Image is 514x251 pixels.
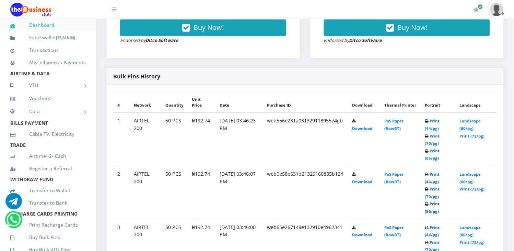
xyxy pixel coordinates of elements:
a: Airtime -2- Cash [10,148,86,164]
img: User [490,3,504,16]
a: Dashboard [10,17,86,33]
img: Logo [10,3,51,17]
td: 2 [113,166,130,219]
a: Landscape (60/pg) [460,118,481,131]
td: 1 [113,112,130,166]
a: Print (72/pg) [460,186,485,192]
a: PoS Paper (RawBT) [384,118,404,131]
th: Download [348,92,381,112]
a: Print (70/pg) [425,133,440,146]
a: Print (72/pg) [460,133,485,139]
i: Renew/Upgrade Subscription [474,7,479,12]
b: 55,818.90 [57,35,74,40]
td: web556e231a03132911895574gb [263,112,348,166]
a: Cable TV, Electricity [10,126,86,142]
a: Register a Referral [10,161,86,176]
td: 50 PCS [162,112,188,166]
a: Print (72/pg) [460,240,485,245]
a: PoS Paper (RawBT) [384,225,404,238]
strong: Ditco Software [349,37,382,43]
th: Thermal Printer [380,92,421,112]
a: Chat for support [5,198,22,209]
a: Landscape (60/pg) [460,172,481,184]
small: Endorsed by [324,37,382,43]
td: web0e58e631d21329160885b124 [263,166,348,219]
a: Vouchers [10,90,86,106]
a: Chat for support [7,217,21,228]
a: Fund wallet[55,818.90] [10,30,86,46]
a: Download [352,232,373,237]
td: ₦192.74 [188,112,216,166]
a: Landscape (60/pg) [460,225,481,238]
a: Transfer to Wallet [10,183,86,198]
a: Print (85/pg) [425,148,440,161]
a: Print (44/pg) [425,118,440,131]
th: Quantity [162,92,188,112]
th: Unit Price [188,92,216,112]
span: Buy Now! [398,23,428,32]
span: Buy Now! [194,23,224,32]
a: Print (44/pg) [425,225,440,238]
th: # [113,92,130,112]
a: Data [10,103,86,120]
td: AIRTEL 200 [130,112,162,166]
td: ₦192.74 [188,166,216,219]
a: Print (70/pg) [425,186,440,199]
a: Print (85/pg) [425,201,440,214]
small: Endorsed by [120,37,178,43]
td: [DATE] 03:46:23 PM [215,112,263,166]
a: Buy Bulk Pins [10,229,86,245]
a: Print Recharge Cards [10,217,86,233]
a: Miscellaneous Payments [10,55,86,70]
th: Portrait [421,92,456,112]
strong: Ditco Software [145,37,178,43]
th: Landscape [456,92,497,112]
td: 50 PCS [162,166,188,219]
button: Buy Now! [120,19,286,36]
a: Transfer to Bank [10,195,86,211]
th: Network [130,92,162,112]
a: Download [352,126,373,131]
button: Buy Now! [324,19,490,36]
a: Print (44/pg) [425,172,440,184]
a: Download [352,179,373,184]
a: PoS Paper (RawBT) [384,172,404,184]
a: Transactions [10,42,86,58]
span: Renew/Upgrade Subscription [478,4,483,9]
strong: Bulk Pins History [113,73,160,80]
th: Date [215,92,263,112]
a: VTU [10,77,86,94]
small: [ ] [56,35,75,40]
td: AIRTEL 200 [130,166,162,219]
th: Purchase ID [263,92,348,112]
td: [DATE] 03:46:07 PM [215,166,263,219]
